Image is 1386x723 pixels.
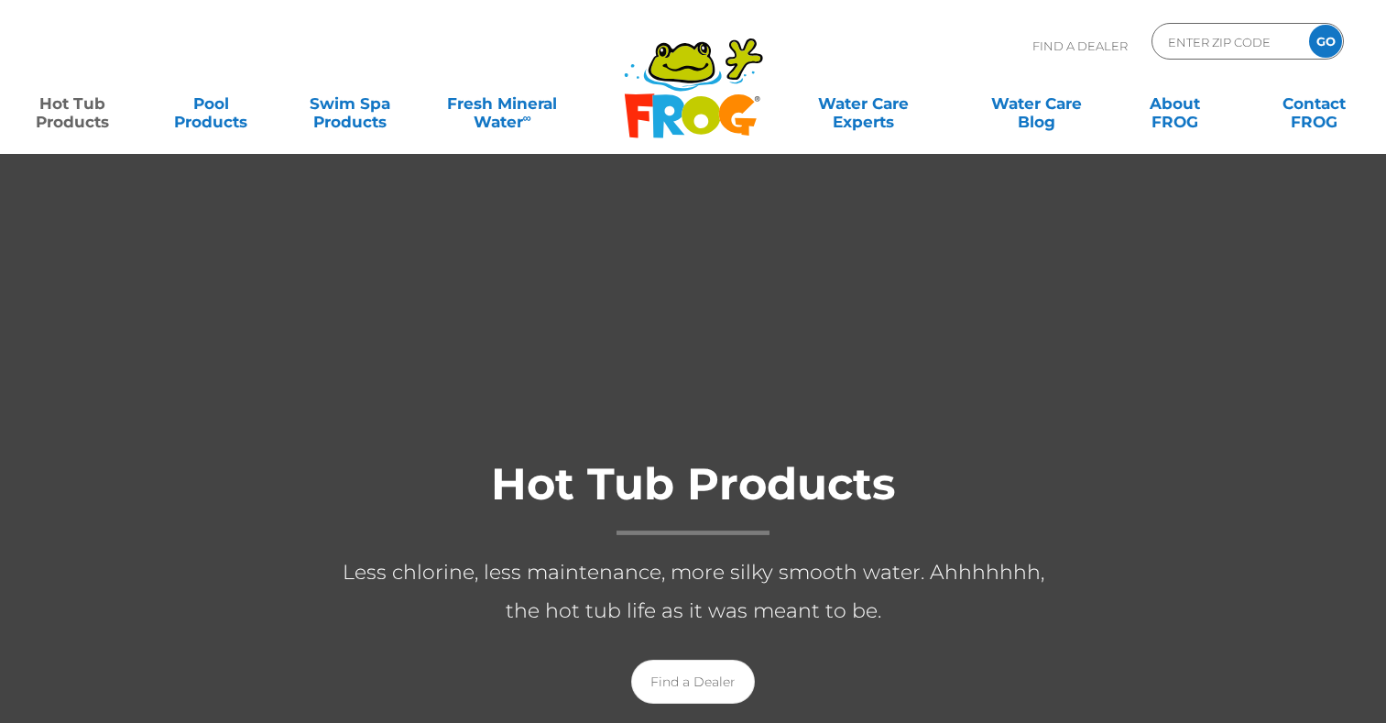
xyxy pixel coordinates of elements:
[523,111,531,125] sup: ∞
[1032,23,1128,69] p: Find A Dealer
[1309,25,1342,58] input: GO
[982,85,1090,122] a: Water CareBlog
[327,460,1060,535] h1: Hot Tub Products
[1260,85,1368,122] a: ContactFROG
[18,85,126,122] a: Hot TubProducts
[158,85,266,122] a: PoolProducts
[435,85,570,122] a: Fresh MineralWater∞
[1166,28,1290,55] input: Zip Code Form
[1121,85,1229,122] a: AboutFROG
[631,660,755,704] a: Find a Dealer
[327,553,1060,630] p: Less chlorine, less maintenance, more silky smooth water. Ahhhhhhh, the hot tub life as it was me...
[776,85,951,122] a: Water CareExperts
[296,85,404,122] a: Swim SpaProducts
